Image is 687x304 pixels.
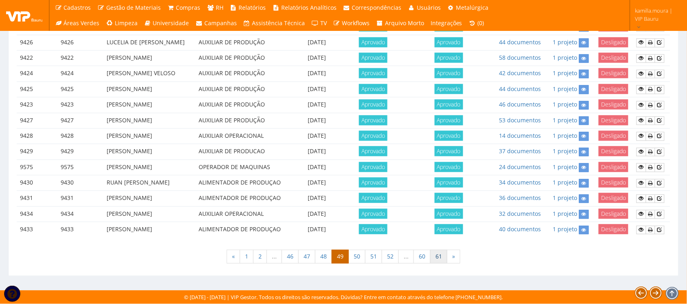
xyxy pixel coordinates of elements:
a: 1 projeto [553,39,578,46]
span: Desligado [599,68,628,78]
a: 1 projeto [553,85,578,93]
td: 9433 [17,222,58,238]
td: 9431 [58,191,103,206]
td: [DATE] [291,191,342,206]
a: 44 documentos [499,85,541,93]
td: [PERSON_NAME] [103,191,195,206]
a: 44 documentos [499,39,541,46]
span: Desligado [599,178,628,188]
span: Aprovado [435,37,463,48]
span: Relatórios Analíticos [281,4,337,11]
td: AUXILIAR OPERACIONAL [195,206,291,222]
span: Desligado [599,209,628,219]
a: Integrações [427,15,466,31]
td: [DATE] [291,144,342,160]
span: kamilla.moura | VIP Bauru [635,7,676,23]
span: ... [267,250,282,264]
td: 9422 [58,51,103,66]
td: AUXILIAR DE PRODUÇÃO [195,35,291,50]
td: AUXILIAR OPERACIONAL [195,128,291,144]
td: [DATE] [291,160,342,175]
a: 1 projeto [553,54,578,62]
span: Aprovado [359,37,387,48]
td: 9575 [58,160,103,175]
span: Workflows [342,19,370,27]
td: 9429 [58,144,103,160]
span: Aprovado [359,178,387,188]
a: 1 projeto [553,226,578,233]
span: Usuários [417,4,441,11]
span: RH [216,4,223,11]
td: [DATE] [291,176,342,191]
a: 1 [240,250,254,264]
a: 61 [430,250,447,264]
span: Desligado [599,224,628,235]
td: RUAN [PERSON_NAME] [103,176,195,191]
td: [DATE] [291,82,342,97]
td: LUCELIA DE [PERSON_NAME] [103,35,195,50]
td: [DATE] [291,113,342,128]
td: [PERSON_NAME] [103,144,195,160]
td: 9430 [58,176,103,191]
span: Aprovado [435,224,463,235]
span: Aprovado [359,131,387,141]
td: OPERADOR DE MAQUINAS [195,160,291,175]
td: 9431 [17,191,58,206]
span: Cadastros [64,4,91,11]
span: Desligado [599,193,628,203]
td: [DATE] [291,128,342,144]
a: 1 projeto [553,194,578,202]
span: Compras [176,4,201,11]
a: 1 projeto [553,117,578,124]
span: Aprovado [435,100,463,110]
td: 9423 [17,98,58,113]
span: Metalúrgica [456,4,489,11]
td: AUXILIAR DE PRODUÇÃO [195,113,291,128]
td: [PERSON_NAME] [103,113,195,128]
td: 9423 [58,98,103,113]
a: 58 documentos [499,54,541,62]
td: 9427 [17,113,58,128]
span: Campanhas [204,19,237,27]
td: [DATE] [291,98,342,113]
td: ALIMENTADOR DE PRODUÇAO [195,191,291,206]
td: AUXILIAR DE PRODUÇÃO [195,98,291,113]
td: ALIMENTADOR DE PRODUÇAO [195,176,291,191]
span: Aprovado [435,162,463,172]
a: (0) [466,15,488,31]
td: [PERSON_NAME] [103,206,195,222]
td: AUXILIAR DE PRODUÇÃO [195,82,291,97]
a: 1 projeto [553,179,578,187]
td: [DATE] [291,35,342,50]
span: Integrações [431,19,462,27]
td: [PERSON_NAME] [103,82,195,97]
span: Aprovado [435,84,463,94]
span: Aprovado [435,53,463,63]
td: 9427 [58,113,103,128]
a: TV [308,15,330,31]
td: 9424 [17,66,58,82]
td: [PERSON_NAME] [103,51,195,66]
a: 42 documentos [499,69,541,77]
a: 47 [298,250,315,264]
a: 46 [282,250,299,264]
td: [DATE] [291,206,342,222]
span: (0) [478,19,484,27]
a: 48 [315,250,332,264]
span: ... [398,250,414,264]
span: Aprovado [435,131,463,141]
a: 24 documentos [499,163,541,171]
span: Desligado [599,37,628,48]
a: Próxima » [447,250,460,264]
td: AUXILIAR DE PRODUCAO [195,144,291,160]
td: 9425 [58,82,103,97]
span: 49 [332,250,349,264]
a: 1 projeto [553,163,578,171]
td: 9428 [58,128,103,144]
td: 9433 [58,222,103,238]
a: 51 [365,250,382,264]
td: 9430 [17,176,58,191]
span: Desligado [599,84,628,94]
td: [PERSON_NAME] VELOSO [103,66,195,82]
a: 37 documentos [499,148,541,155]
